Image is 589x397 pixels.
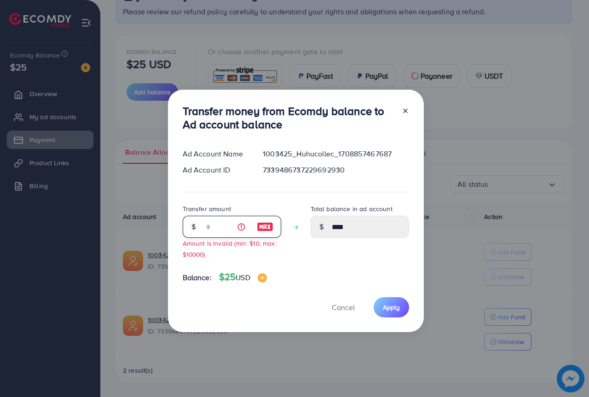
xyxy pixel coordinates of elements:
span: Apply [383,303,400,312]
h3: Transfer money from Ecomdy balance to Ad account balance [183,104,394,131]
button: Apply [374,297,409,317]
div: Ad Account ID [175,165,256,175]
span: Balance: [183,272,212,283]
h4: $25 [219,271,267,283]
label: Transfer amount [183,204,231,213]
img: image [258,273,267,282]
span: USD [236,272,250,282]
div: 7339486737229692930 [255,165,416,175]
button: Cancel [320,297,366,317]
img: image [257,221,273,232]
span: Cancel [332,302,355,312]
small: Amount is invalid (min: $10, max: $10000) [183,239,277,258]
div: Ad Account Name [175,149,256,159]
label: Total balance in ad account [311,204,393,213]
div: 1003425_Huhucollec_1708857467687 [255,149,416,159]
